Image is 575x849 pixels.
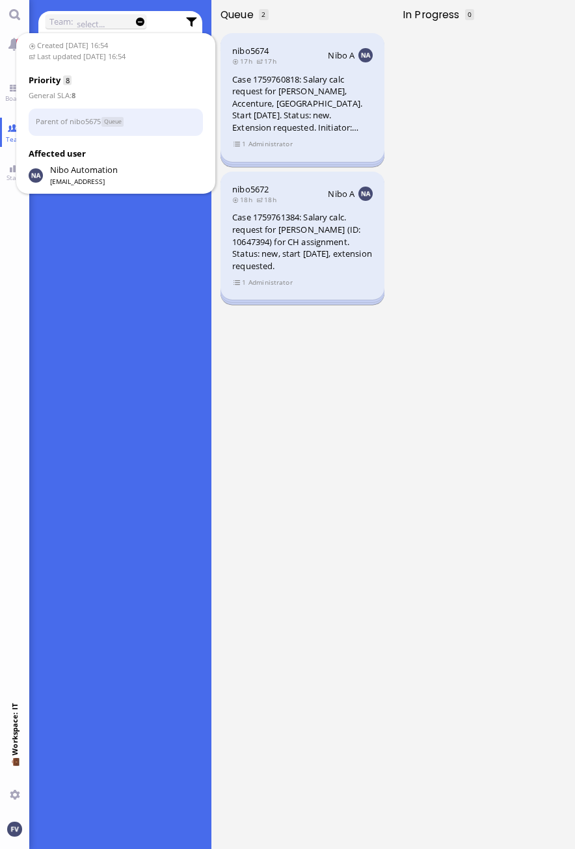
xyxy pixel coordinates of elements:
span: In progress [403,7,464,22]
span: 18h [256,195,280,204]
a: Parent of nibo5675 [36,116,101,125]
span: : [29,90,75,100]
img: NA [358,187,373,201]
span: Last updated [DATE] 16:54 [29,51,204,62]
div: Case 1759760818: Salary calc request for [PERSON_NAME], Accenture, [GEOGRAPHIC_DATA]. Start [DATE... [232,73,373,134]
a: nibo5672 [232,183,269,195]
span: 0 [468,10,472,19]
h3: Affected user [29,148,204,161]
span: Administrator [248,138,293,150]
span: automation@nibo.ai [50,164,118,177]
span: 2 [261,10,265,19]
span: 17h [256,57,280,66]
span: 17h [232,57,256,66]
span: Priority [29,74,60,86]
span: Team [3,135,27,144]
a: nibo5674 [232,45,269,57]
span: Board [2,94,27,103]
span: Nibo A [328,188,354,200]
div: Case 1759761384: Salary calc. request for [PERSON_NAME] (ID: 10647394) for CH assignment. Status:... [232,211,373,272]
span: Created [DATE] 16:54 [29,40,204,51]
span: Administrator [248,277,293,288]
img: NA [358,48,373,62]
span: 18h [232,195,256,204]
img: You [7,822,21,836]
span: view 1 items [234,138,247,150]
span: Stats [3,173,26,182]
input: select... [77,17,132,31]
span: 💼 Workspace: IT [10,755,20,785]
span: view 1 items [234,277,247,288]
span: Nibo A [328,49,354,61]
span: 8 [63,75,71,85]
span: Queue [221,7,258,22]
span: General SLA [29,90,70,100]
span: Status [101,117,124,127]
img: Nibo Automation [29,168,43,183]
label: Team: [49,14,74,29]
strong: 8 [72,90,75,100]
span: [EMAIL_ADDRESS] [50,177,118,186]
